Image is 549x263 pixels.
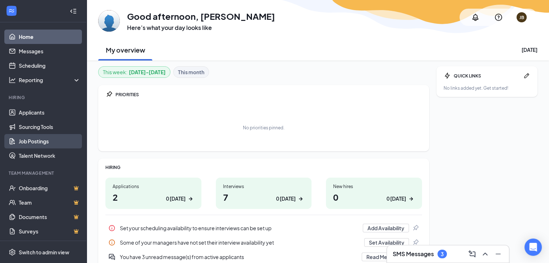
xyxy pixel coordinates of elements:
[105,178,201,209] a: Applications20 [DATE]ArrowRight
[363,224,409,232] button: Add Availability
[120,253,357,260] div: You have 3 unread message(s) from active applicants
[479,248,490,260] button: ChevronUp
[187,195,194,202] svg: ArrowRight
[108,224,116,232] svg: Info
[19,105,80,120] a: Applicants
[468,250,476,258] svg: ComposeMessage
[19,249,69,256] div: Switch to admin view
[387,195,406,202] div: 0 [DATE]
[113,183,194,190] div: Applications
[471,13,480,22] svg: Notifications
[98,10,120,32] img: Jennifer Bellestri
[120,224,358,232] div: Set your scheduling availability to ensure interviews can be set up
[19,195,80,210] a: TeamCrown
[362,253,409,261] button: Read Messages
[393,250,434,258] h3: SMS Messages
[19,76,81,84] div: Reporting
[8,7,15,14] svg: WorkstreamLogo
[223,191,305,203] h1: 7
[444,85,530,91] div: No links added yet. Get started!
[364,238,409,247] button: Set Availability
[297,195,304,202] svg: ArrowRight
[494,13,503,22] svg: QuestionInfo
[129,68,166,76] b: [DATE] - [DATE]
[105,221,422,235] div: Set your scheduling availability to ensure interviews can be set up
[105,221,422,235] a: InfoSet your scheduling availability to ensure interviews can be set upAdd AvailabilityPin
[492,248,503,260] button: Minimize
[333,183,415,190] div: New hires
[105,91,113,98] svg: Pin
[105,164,422,170] div: HIRING
[106,45,145,54] h2: My overview
[19,224,80,239] a: SurveysCrown
[116,92,422,98] div: PRIORITIES
[326,178,422,209] a: New hires00 [DATE]ArrowRight
[444,72,451,79] svg: Bolt
[19,30,80,44] a: Home
[113,191,194,203] h1: 2
[9,249,16,256] svg: Settings
[19,134,80,148] a: Job Postings
[223,183,305,190] div: Interviews
[276,195,296,202] div: 0 [DATE]
[9,94,79,101] div: Hiring
[522,46,537,53] div: [DATE]
[178,68,204,76] b: This month
[494,250,502,258] svg: Minimize
[466,248,477,260] button: ComposeMessage
[108,239,116,246] svg: Info
[412,224,419,232] svg: Pin
[441,251,444,257] div: 3
[108,253,116,260] svg: DoubleChatActive
[70,8,77,15] svg: Collapse
[333,191,415,203] h1: 0
[19,120,80,134] a: Sourcing Tools
[408,195,415,202] svg: ArrowRight
[519,14,524,21] div: JB
[19,148,80,163] a: Talent Network
[523,72,530,79] svg: Pen
[9,170,79,176] div: Team Management
[481,250,489,258] svg: ChevronUp
[524,239,542,256] div: Open Intercom Messenger
[19,44,80,58] a: Messages
[19,181,80,195] a: OnboardingCrown
[120,239,360,246] div: Some of your managers have not set their interview availability yet
[9,76,16,84] svg: Analysis
[105,235,422,250] div: Some of your managers have not set their interview availability yet
[216,178,312,209] a: Interviews70 [DATE]ArrowRight
[103,68,166,76] div: This week :
[166,195,186,202] div: 0 [DATE]
[105,235,422,250] a: InfoSome of your managers have not set their interview availability yetSet AvailabilityPin
[243,125,284,131] div: No priorities pinned.
[412,239,419,246] svg: Pin
[454,73,520,79] div: QUICK LINKS
[127,24,275,32] h3: Here’s what your day looks like
[127,10,275,22] h1: Good afternoon, [PERSON_NAME]
[19,210,80,224] a: DocumentsCrown
[19,58,80,73] a: Scheduling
